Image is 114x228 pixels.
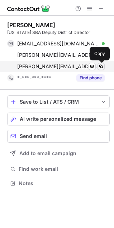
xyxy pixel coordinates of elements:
[7,164,110,174] button: Find work email
[7,95,110,108] button: save-profile-one-click
[7,147,110,160] button: Add to email campaign
[17,52,99,58] span: [PERSON_NAME][EMAIL_ADDRESS][PERSON_NAME][DOMAIN_NAME]
[20,133,47,139] span: Send email
[20,99,97,105] div: Save to List / ATS / CRM
[7,21,55,29] div: [PERSON_NAME]
[17,40,99,47] span: [EMAIL_ADDRESS][DOMAIN_NAME]
[7,4,50,13] img: ContactOut v5.3.10
[76,74,105,81] button: Reveal Button
[7,130,110,143] button: Send email
[7,178,110,188] button: Notes
[20,116,96,122] span: AI write personalized message
[7,29,110,36] div: [US_STATE] SBA Deputy District Director
[17,63,99,70] span: [PERSON_NAME][EMAIL_ADDRESS][PERSON_NAME][DOMAIN_NAME]
[7,113,110,125] button: AI write personalized message
[19,180,107,187] span: Notes
[19,166,107,172] span: Find work email
[19,150,76,156] span: Add to email campaign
